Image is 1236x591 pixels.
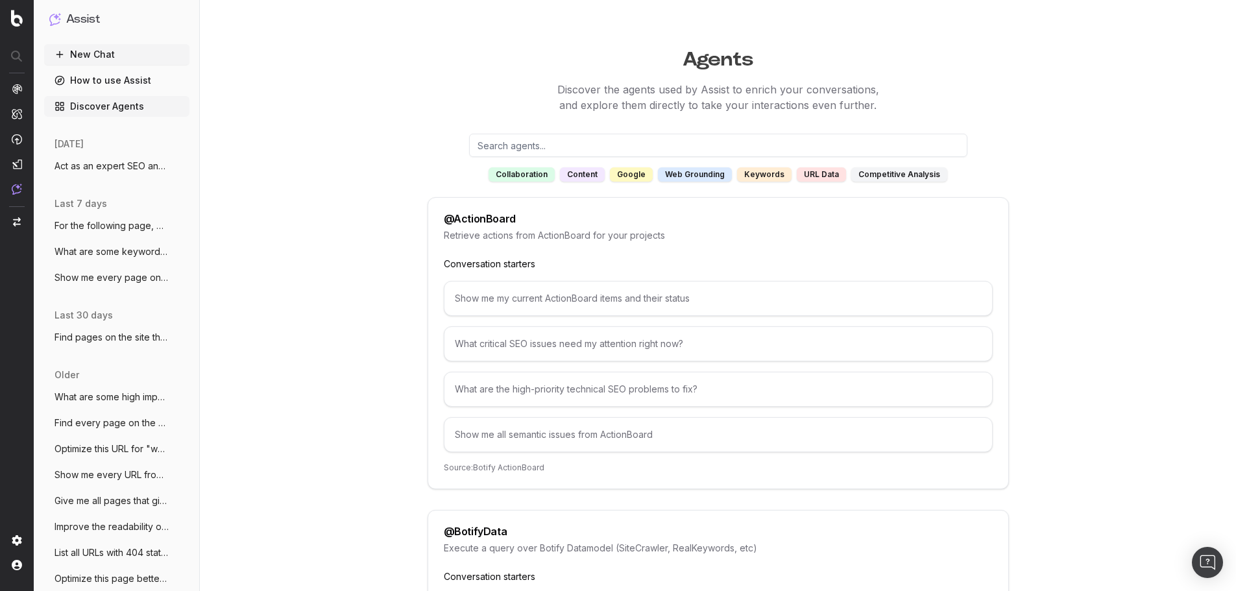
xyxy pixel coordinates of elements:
span: older [55,368,79,381]
div: google [610,167,653,182]
div: Show me all semantic issues from ActionBoard [444,417,993,452]
h1: Assist [66,10,100,29]
span: What are some high impact low effort thi [55,391,169,404]
button: Give me all pages that give 404 status c [44,490,189,511]
a: How to use Assist [44,70,189,91]
p: Conversation starters [444,570,993,583]
span: What are some keywords that have decline [55,245,169,258]
div: URL data [797,167,846,182]
span: Find every page on the site that has <sc [55,416,169,429]
img: Intelligence [12,108,22,119]
img: Analytics [12,84,22,94]
img: Assist [49,13,61,25]
div: @ BotifyData [444,526,507,537]
div: web grounding [658,167,732,182]
span: last 30 days [55,309,113,322]
span: [DATE] [55,138,84,151]
p: Execute a query over Botify Datamodel (SiteCrawler, RealKeywords, etc) [444,542,993,555]
div: What are the high-priority technical SEO problems to fix? [444,372,993,407]
button: Act as an expert SEO and content writer [44,156,189,176]
div: What critical SEO issues need my attention right now? [444,326,993,361]
img: Setting [12,535,22,546]
button: Improve the readability of [URL] [44,516,189,537]
span: Show me every page on the site where tex [55,271,169,284]
span: Optimize this page better for the keywor [55,572,169,585]
button: Find every page on the site that has <sc [44,413,189,433]
span: List all URLs with 404 status code from [55,546,169,559]
img: Activation [12,134,22,145]
span: Act as an expert SEO and content writer [55,160,169,173]
button: Find pages on the site that have recentl [44,327,189,348]
img: Switch project [13,217,21,226]
p: Conversation starters [444,258,993,271]
button: Assist [49,10,184,29]
img: My account [12,560,22,570]
p: Retrieve actions from ActionBoard for your projects [444,229,993,242]
button: For the following page, give me recommen [44,215,189,236]
button: New Chat [44,44,189,65]
div: @ ActionBoard [444,213,516,224]
img: Assist [12,184,22,195]
span: Give me all pages that give 404 status c [55,494,169,507]
button: List all URLs with 404 status code from [44,542,189,563]
img: Studio [12,159,22,169]
span: For the following page, give me recommen [55,219,169,232]
div: content [560,167,605,182]
p: Discover the agents used by Assist to enrich your conversations, and explore them directly to tak... [220,82,1217,113]
span: Optimize this URL for "what is bookkeepi [55,442,169,455]
button: What are some keywords that have decline [44,241,189,262]
input: Search agents... [469,134,967,157]
button: Show me every URL from the /learn-suppor [44,464,189,485]
div: competitive analysis [851,167,947,182]
span: Improve the readability of [URL] [55,520,169,533]
img: Botify logo [11,10,23,27]
div: Show me my current ActionBoard items and their status [444,281,993,316]
h1: Agents [220,42,1217,71]
span: last 7 days [55,197,107,210]
button: Show me every page on the site where tex [44,267,189,288]
div: collaboration [489,167,555,182]
span: Find pages on the site that have recentl [55,331,169,344]
div: keywords [737,167,792,182]
div: Open Intercom Messenger [1192,547,1223,578]
button: What are some high impact low effort thi [44,387,189,407]
button: Optimize this URL for "what is bookkeepi [44,439,189,459]
button: Optimize this page better for the keywor [44,568,189,589]
p: Source: Botify ActionBoard [444,463,993,473]
span: Show me every URL from the /learn-suppor [55,468,169,481]
a: Discover Agents [44,96,189,117]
